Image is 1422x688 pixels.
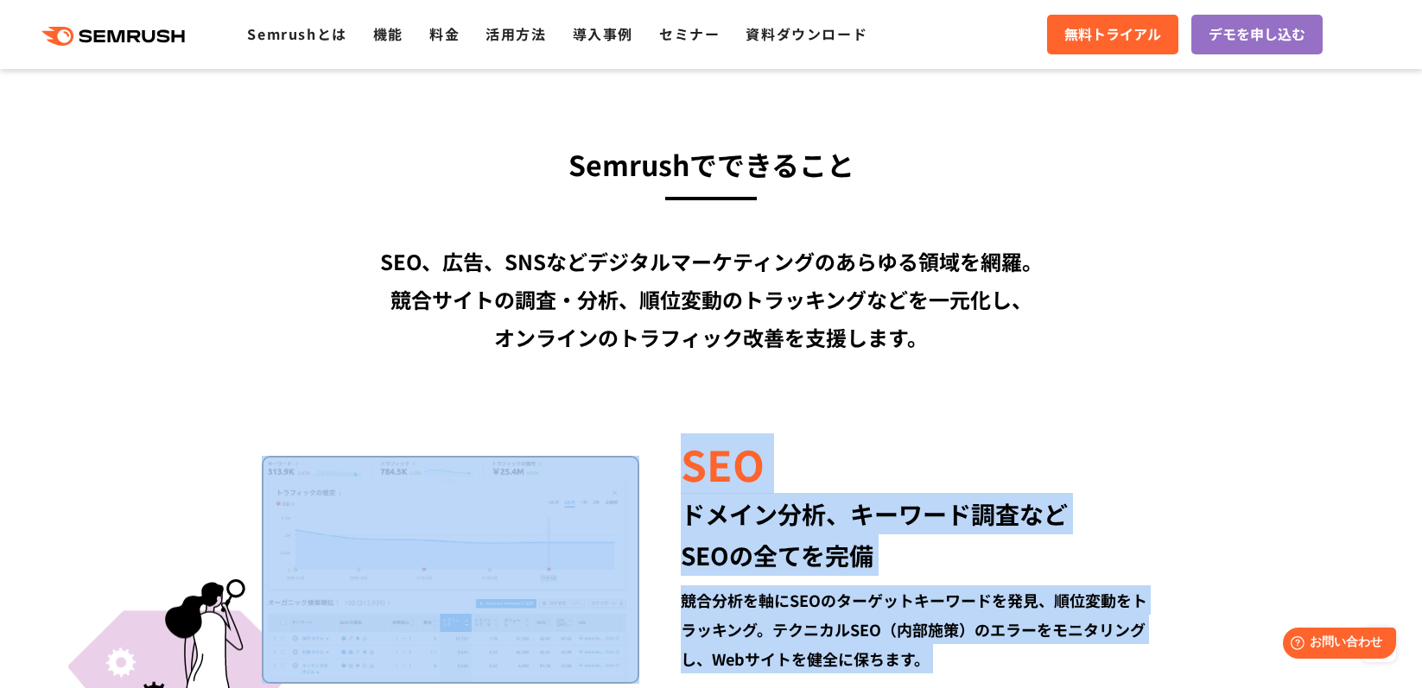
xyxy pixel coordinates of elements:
a: デモを申し込む [1191,15,1323,54]
a: 料金 [429,23,460,44]
a: 活用方法 [486,23,546,44]
div: 競合分析を軸にSEOのターゲットキーワードを発見、順位変動をトラッキング。テクニカルSEO（内部施策）のエラーをモニタリングし、Webサイトを健全に保ちます。 [681,585,1160,673]
a: 資料ダウンロード [746,23,867,44]
span: デモを申し込む [1209,23,1305,46]
span: 無料トライアル [1064,23,1161,46]
a: セミナー [659,23,720,44]
h3: Semrushでできること [214,141,1208,187]
a: 導入事例 [573,23,633,44]
div: ドメイン分析、キーワード調査など SEOの全てを完備 [681,493,1160,576]
iframe: Help widget launcher [1268,621,1403,669]
a: 機能 [373,23,403,44]
div: SEO、広告、SNSなどデジタルマーケティングのあらゆる領域を網羅。 競合サイトの調査・分析、順位変動のトラッキングなどを一元化し、 オンラインのトラフィック改善を支援します。 [214,243,1208,357]
div: SEO [681,434,1160,493]
a: 無料トライアル [1047,15,1178,54]
a: Semrushとは [247,23,346,44]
